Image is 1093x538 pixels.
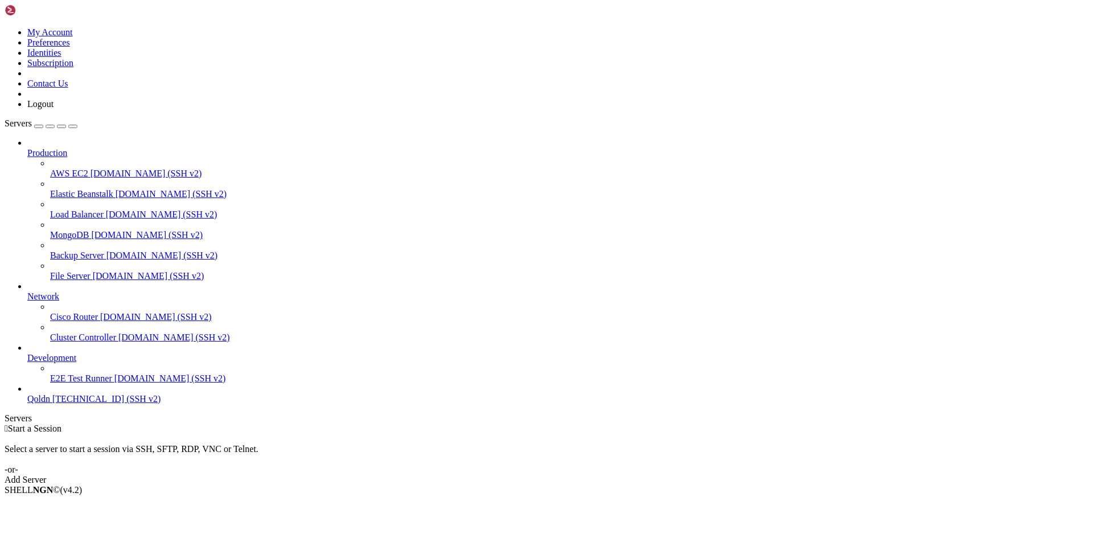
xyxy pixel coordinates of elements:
span:  [5,424,8,433]
span: Start a Session [8,424,61,433]
span: [TECHNICAL_ID] (SSH v2) [52,394,161,404]
span: Servers [5,118,32,128]
a: Qoldn [TECHNICAL_ID] (SSH v2) [27,394,1088,404]
div: Add Server [5,475,1088,485]
a: My Account [27,27,73,37]
span: [DOMAIN_NAME] (SSH v2) [91,230,203,240]
li: Production [27,138,1088,281]
span: Elastic Beanstalk [50,189,113,199]
a: Load Balancer [DOMAIN_NAME] (SSH v2) [50,210,1088,220]
li: Elastic Beanstalk [DOMAIN_NAME] (SSH v2) [50,179,1088,199]
a: Servers [5,118,77,128]
li: Cluster Controller [DOMAIN_NAME] (SSH v2) [50,322,1088,343]
span: Cluster Controller [50,332,116,342]
a: MongoDB [DOMAIN_NAME] (SSH v2) [50,230,1088,240]
a: Logout [27,99,54,109]
span: [DOMAIN_NAME] (SSH v2) [114,373,226,383]
span: 4.2.0 [60,485,83,495]
span: [DOMAIN_NAME] (SSH v2) [118,332,230,342]
li: File Server [DOMAIN_NAME] (SSH v2) [50,261,1088,281]
span: [DOMAIN_NAME] (SSH v2) [91,169,202,178]
li: Backup Server [DOMAIN_NAME] (SSH v2) [50,240,1088,261]
img: Shellngn [5,5,70,16]
li: Network [27,281,1088,343]
span: File Server [50,271,91,281]
li: MongoDB [DOMAIN_NAME] (SSH v2) [50,220,1088,240]
div: Servers [5,413,1088,424]
span: MongoDB [50,230,89,240]
a: Backup Server [DOMAIN_NAME] (SSH v2) [50,250,1088,261]
span: [DOMAIN_NAME] (SSH v2) [116,189,227,199]
span: [DOMAIN_NAME] (SSH v2) [106,250,218,260]
li: AWS EC2 [DOMAIN_NAME] (SSH v2) [50,158,1088,179]
span: E2E Test Runner [50,373,112,383]
span: AWS EC2 [50,169,88,178]
li: Development [27,343,1088,384]
span: Qoldn [27,394,50,404]
span: SHELL © [5,485,82,495]
span: [DOMAIN_NAME] (SSH v2) [100,312,212,322]
span: [DOMAIN_NAME] (SSH v2) [93,271,204,281]
a: Preferences [27,38,70,47]
a: AWS EC2 [DOMAIN_NAME] (SSH v2) [50,169,1088,179]
span: Backup Server [50,250,104,260]
li: Cisco Router [DOMAIN_NAME] (SSH v2) [50,302,1088,322]
span: Development [27,353,76,363]
a: Subscription [27,58,73,68]
span: Cisco Router [50,312,98,322]
a: Network [27,291,1088,302]
a: Cluster Controller [DOMAIN_NAME] (SSH v2) [50,332,1088,343]
a: Contact Us [27,79,68,88]
a: Identities [27,48,61,58]
a: E2E Test Runner [DOMAIN_NAME] (SSH v2) [50,373,1088,384]
span: Network [27,291,59,301]
span: Production [27,148,67,158]
li: Load Balancer [DOMAIN_NAME] (SSH v2) [50,199,1088,220]
span: Load Balancer [50,210,104,219]
li: E2E Test Runner [DOMAIN_NAME] (SSH v2) [50,363,1088,384]
span: [DOMAIN_NAME] (SSH v2) [106,210,217,219]
a: Elastic Beanstalk [DOMAIN_NAME] (SSH v2) [50,189,1088,199]
a: Production [27,148,1088,158]
li: Qoldn [TECHNICAL_ID] (SSH v2) [27,384,1088,404]
a: Cisco Router [DOMAIN_NAME] (SSH v2) [50,312,1088,322]
a: File Server [DOMAIN_NAME] (SSH v2) [50,271,1088,281]
b: NGN [33,485,54,495]
div: Select a server to start a session via SSH, SFTP, RDP, VNC or Telnet. -or- [5,434,1088,475]
a: Development [27,353,1088,363]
